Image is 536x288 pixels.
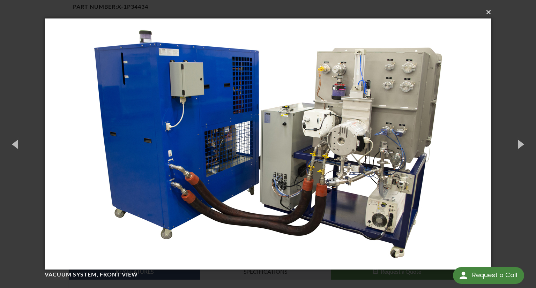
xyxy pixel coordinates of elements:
div: Request a Call [472,267,517,283]
div: Request a Call [453,267,524,284]
h4: Vacuum System, front view [45,271,479,278]
button: × [47,5,493,20]
img: Vacuum System, front view [45,5,491,283]
img: round button [458,270,469,281]
button: Next (Right arrow key) [505,125,536,163]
